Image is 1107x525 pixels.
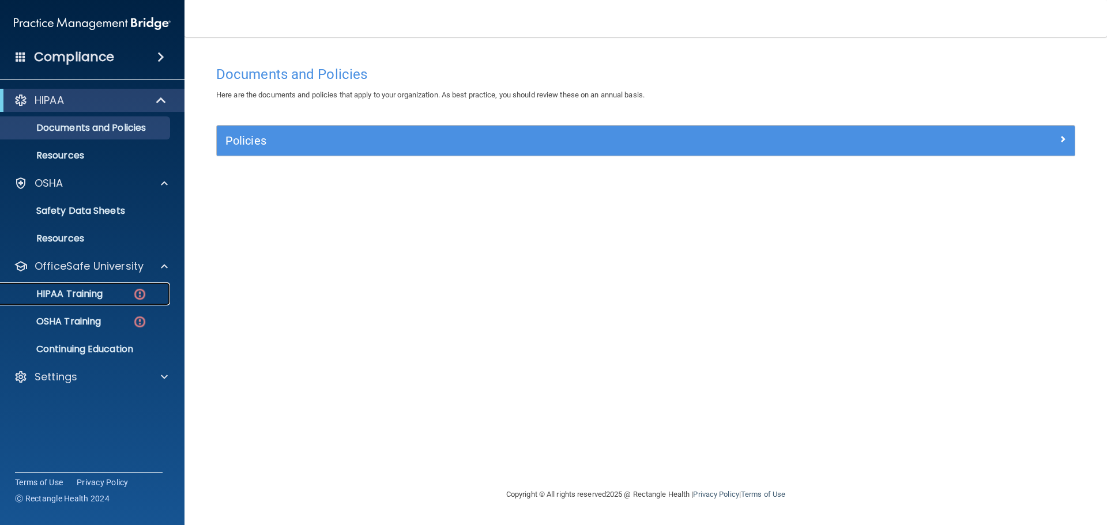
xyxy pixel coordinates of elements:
[7,343,165,355] p: Continuing Education
[7,122,165,134] p: Documents and Policies
[133,287,147,301] img: danger-circle.6113f641.png
[77,477,129,488] a: Privacy Policy
[35,370,77,384] p: Settings
[7,316,101,327] p: OSHA Training
[14,259,168,273] a: OfficeSafe University
[14,176,168,190] a: OSHA
[7,205,165,217] p: Safety Data Sheets
[15,477,63,488] a: Terms of Use
[435,476,856,513] div: Copyright © All rights reserved 2025 @ Rectangle Health | |
[35,176,63,190] p: OSHA
[14,370,168,384] a: Settings
[7,150,165,161] p: Resources
[34,49,114,65] h4: Compliance
[35,259,144,273] p: OfficeSafe University
[225,134,852,147] h5: Policies
[14,93,167,107] a: HIPAA
[133,315,147,329] img: danger-circle.6113f641.png
[908,443,1093,489] iframe: Drift Widget Chat Controller
[216,67,1075,82] h4: Documents and Policies
[7,233,165,244] p: Resources
[741,490,785,498] a: Terms of Use
[35,93,64,107] p: HIPAA
[216,90,645,99] span: Here are the documents and policies that apply to your organization. As best practice, you should...
[693,490,739,498] a: Privacy Policy
[225,131,1066,150] a: Policies
[15,493,110,504] span: Ⓒ Rectangle Health 2024
[7,288,103,300] p: HIPAA Training
[14,12,171,35] img: PMB logo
